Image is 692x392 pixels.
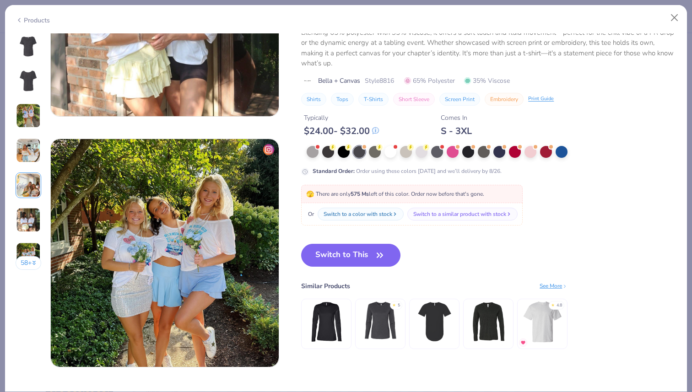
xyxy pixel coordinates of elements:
[16,103,41,128] img: User generated content
[318,76,360,86] span: Bella + Canvas
[17,70,39,92] img: Back
[441,113,472,123] div: Comes In
[16,242,41,267] img: User generated content
[16,256,42,270] button: 58+
[393,93,435,106] button: Short Sleeve
[439,93,480,106] button: Screen Print
[365,76,394,86] span: Style 8816
[485,93,524,106] button: Embroidery
[521,300,564,344] img: Hanes Unisex 5.2 Oz. Comfortsoft Cotton T-Shirt
[16,173,41,198] img: User generated content
[51,139,279,367] img: f2b96316-85b9-4c4b-b12c-173c84835b81
[331,93,354,106] button: Tops
[392,302,396,306] div: ★
[467,300,510,344] img: Bella + Canvas Unisex Jersey Long-Sleeve V-Neck T-Shirt
[407,208,518,220] button: Switch to a similar product with stock
[306,210,314,218] span: Or
[324,210,392,218] div: Switch to a color with stock
[301,281,350,291] div: Similar Products
[540,282,568,290] div: See More
[413,210,506,218] div: Switch to a similar product with stock
[17,35,39,57] img: Front
[16,16,50,25] div: Products
[404,76,455,86] span: 65% Polyester
[528,95,554,103] div: Print Guide
[413,300,456,344] img: Bella + Canvas Mens Jersey Short Sleeve Tee With Curved Hem
[351,190,369,198] strong: 575 Ms
[263,144,274,155] img: insta-icon.png
[306,190,484,198] span: There are only left of this color. Order now before that's gone.
[313,167,502,175] div: Order using these colors [DATE] and we’ll delivery by 8/26.
[16,138,41,163] img: User generated content
[313,167,355,175] strong: Standard Order :
[301,93,326,106] button: Shirts
[304,125,379,137] div: $ 24.00 - $ 32.00
[520,340,526,345] img: MostFav.gif
[305,300,348,344] img: Bella + Canvas Women's Relaxed Jersey Long Sleeve Tee
[301,77,314,85] img: brand logo
[441,125,472,137] div: S - 3XL
[301,7,676,69] div: [PERSON_NAME] + [PERSON_NAME] brings the [DEMOGRAPHIC_DATA]' Slouchy T-Shirt to the scene with a ...
[318,208,404,220] button: Switch to a color with stock
[358,93,389,106] button: T-Shirts
[464,76,510,86] span: 35% Viscose
[551,302,555,306] div: ★
[666,9,683,27] button: Close
[359,300,402,344] img: Bella Canvas Ladies' Jersey Long-Sleeve T-Shirt
[306,190,314,199] span: 🫣
[16,208,41,232] img: User generated content
[301,244,400,267] button: Switch to This
[398,302,400,309] div: 5
[557,302,562,309] div: 4.8
[304,113,379,123] div: Typically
